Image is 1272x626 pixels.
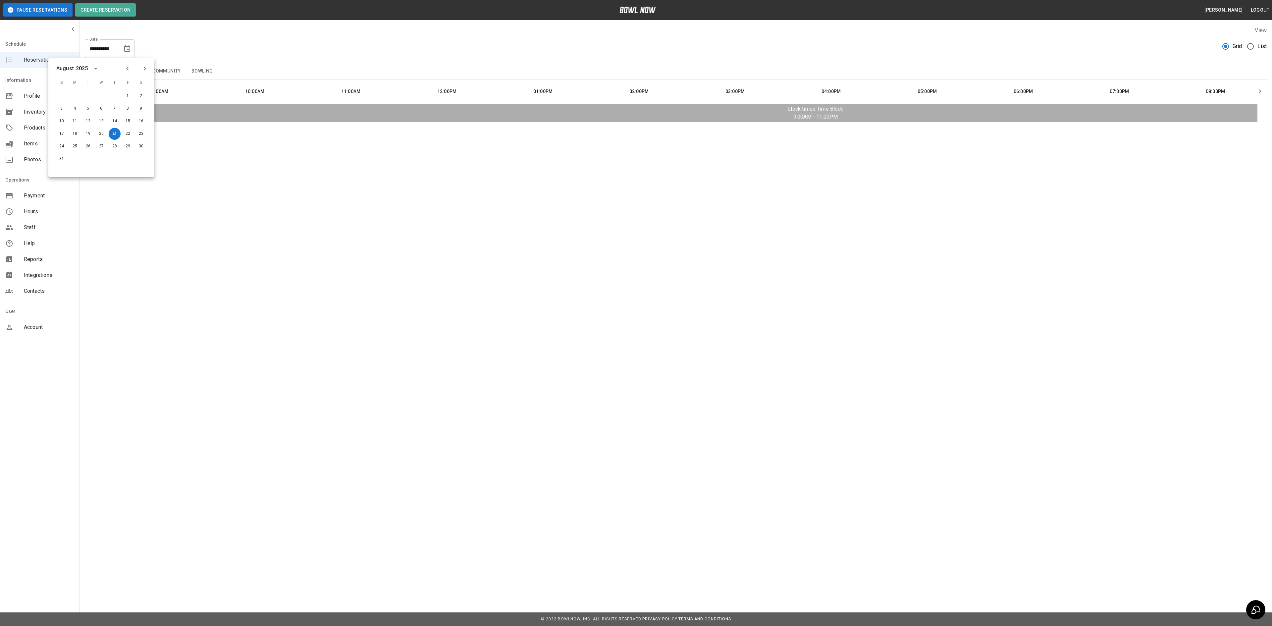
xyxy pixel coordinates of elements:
span: © 2022 BowlNow, Inc. All Rights Reserved. [541,617,642,621]
span: F [122,76,134,89]
button: Aug 4, 2025 [69,103,81,115]
button: Aug 23, 2025 [135,128,147,140]
span: Grid [1233,42,1242,50]
button: Aug 31, 2025 [56,153,68,165]
button: Aug 5, 2025 [82,103,94,115]
button: Aug 14, 2025 [109,115,121,127]
button: Next month [139,63,150,74]
button: Aug 18, 2025 [69,128,81,140]
button: Pause Reservations [3,3,73,17]
span: Contacts [24,287,74,295]
th: 10:00AM [245,82,339,101]
span: Items [24,140,74,148]
span: Profile [24,92,74,100]
span: List [1257,42,1267,50]
th: 11:00AM [341,82,435,101]
button: Bowling [186,63,218,79]
button: Aug 10, 2025 [56,115,68,127]
button: Aug 16, 2025 [135,115,147,127]
span: Reports [24,255,74,263]
label: View [1255,27,1267,33]
button: Aug 6, 2025 [95,103,107,115]
button: Aug 29, 2025 [122,140,134,152]
span: Staff [24,224,74,232]
button: Aug 26, 2025 [82,140,94,152]
button: Aug 12, 2025 [82,115,94,127]
img: logo [619,7,656,13]
th: 12:00PM [437,82,531,101]
button: Community [147,63,186,79]
span: T [109,76,121,89]
button: Aug 13, 2025 [95,115,107,127]
span: M [69,76,81,89]
button: Create Reservation [75,3,136,17]
span: T [82,76,94,89]
button: Aug 15, 2025 [122,115,134,127]
button: Aug 20, 2025 [95,128,107,140]
a: Privacy Policy [642,617,677,621]
button: Aug 2, 2025 [135,90,147,102]
button: calendar view is open, switch to year view [90,63,101,74]
span: S [56,76,68,89]
button: Aug 19, 2025 [82,128,94,140]
span: Products [24,124,74,132]
th: 09:00AM [149,82,242,101]
button: Aug 24, 2025 [56,140,68,152]
span: Inventory [24,108,74,116]
button: Aug 8, 2025 [122,103,134,115]
button: Logout [1248,4,1272,16]
button: Aug 27, 2025 [95,140,107,152]
span: Reservations [24,56,74,64]
button: Aug 25, 2025 [69,140,81,152]
span: S [135,76,147,89]
span: Account [24,323,74,331]
button: Aug 7, 2025 [109,103,121,115]
div: August [56,65,74,73]
button: Aug 22, 2025 [122,128,134,140]
button: Aug 17, 2025 [56,128,68,140]
button: Choose date, selected date is Aug 21, 2025 [121,42,134,55]
span: Photos [24,156,74,164]
button: Aug 3, 2025 [56,103,68,115]
span: Hours [24,208,74,216]
button: Aug 28, 2025 [109,140,121,152]
span: Help [24,239,74,247]
button: [PERSON_NAME] [1202,4,1245,16]
button: Aug 21, 2025 [109,128,121,140]
div: 2025 [76,65,88,73]
div: inventory tabs [85,63,1267,79]
button: Aug 11, 2025 [69,115,81,127]
button: Aug 9, 2025 [135,103,147,115]
a: Terms and Conditions [678,617,731,621]
button: Previous month [122,63,133,74]
span: Integrations [24,271,74,279]
button: Aug 30, 2025 [135,140,147,152]
span: Payment [24,192,74,200]
button: Aug 1, 2025 [122,90,134,102]
span: W [95,76,107,89]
